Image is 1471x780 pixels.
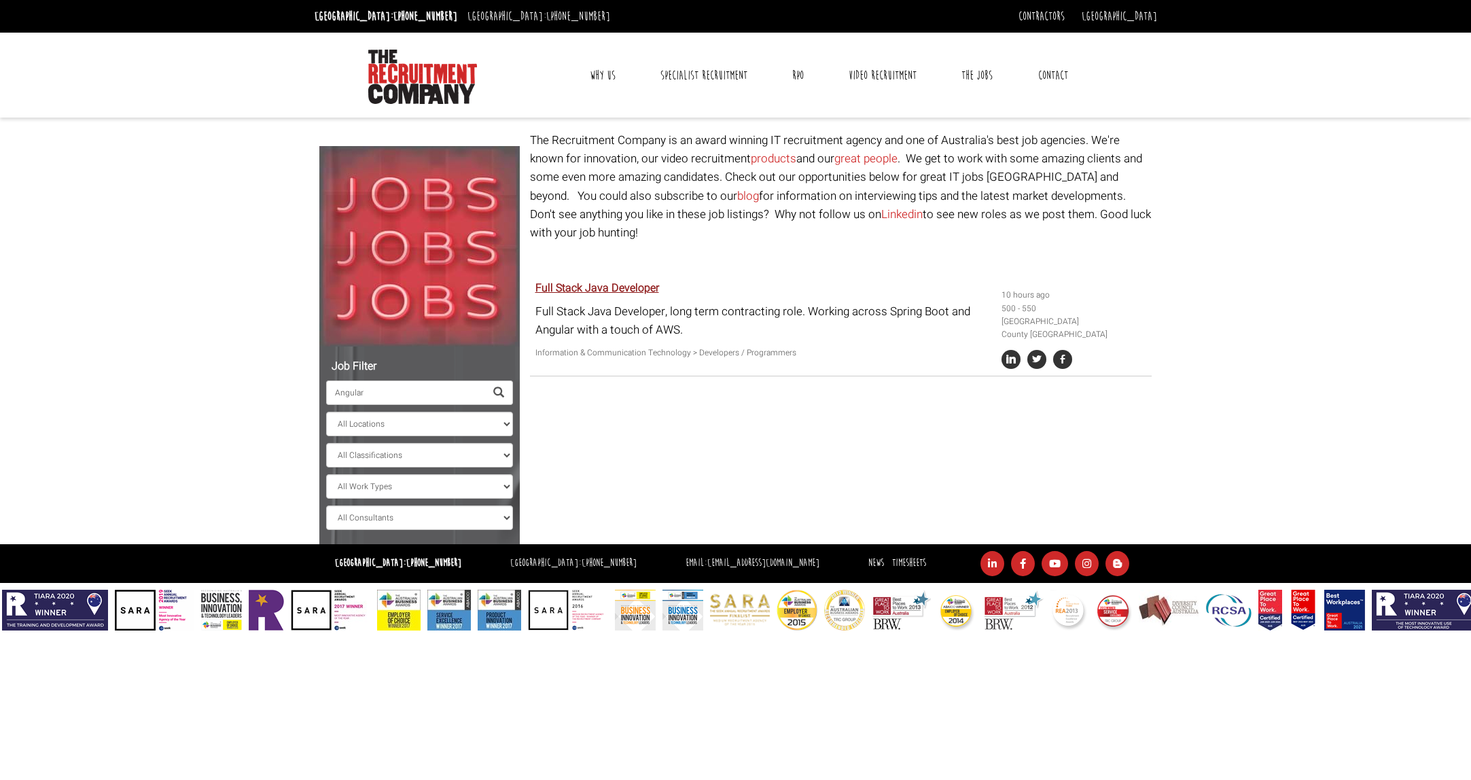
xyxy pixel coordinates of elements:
[582,556,637,569] a: [PHONE_NUMBER]
[838,58,927,92] a: Video Recruitment
[368,50,477,104] img: The Recruitment Company
[319,146,520,347] img: Jobs, Jobs, Jobs
[507,554,640,573] li: [GEOGRAPHIC_DATA]:
[464,5,614,27] li: [GEOGRAPHIC_DATA]:
[707,556,819,569] a: [EMAIL_ADDRESS][DOMAIN_NAME]
[535,347,991,359] p: Information & Communication Technology > Developers / Programmers
[580,58,626,92] a: Why Us
[1002,289,1147,302] li: 10 hours ago
[737,188,759,205] a: blog
[1028,58,1078,92] a: Contact
[1082,9,1157,24] a: [GEOGRAPHIC_DATA]
[892,556,926,569] a: Timesheets
[326,361,513,373] h5: Job Filter
[393,9,457,24] a: [PHONE_NUMBER]
[546,9,610,24] a: [PHONE_NUMBER]
[335,556,461,569] strong: [GEOGRAPHIC_DATA]:
[881,206,923,223] a: Linkedin
[868,556,884,569] a: News
[951,58,1003,92] a: The Jobs
[1002,302,1147,315] li: 500 - 550
[650,58,758,92] a: Specialist Recruitment
[406,556,461,569] a: [PHONE_NUMBER]
[1018,9,1065,24] a: Contractors
[311,5,461,27] li: [GEOGRAPHIC_DATA]:
[782,58,814,92] a: RPO
[530,131,1152,242] p: The Recruitment Company is an award winning IT recruitment agency and one of Australia's best job...
[751,150,796,167] a: products
[535,280,659,296] a: Full Stack Java Developer
[535,302,991,339] p: Full Stack Java Developer, long term contracting role. Working across Spring Boot and Angular wit...
[326,380,485,405] input: Search
[1002,315,1147,341] li: [GEOGRAPHIC_DATA] County [GEOGRAPHIC_DATA]
[682,554,823,573] li: Email:
[834,150,898,167] a: great people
